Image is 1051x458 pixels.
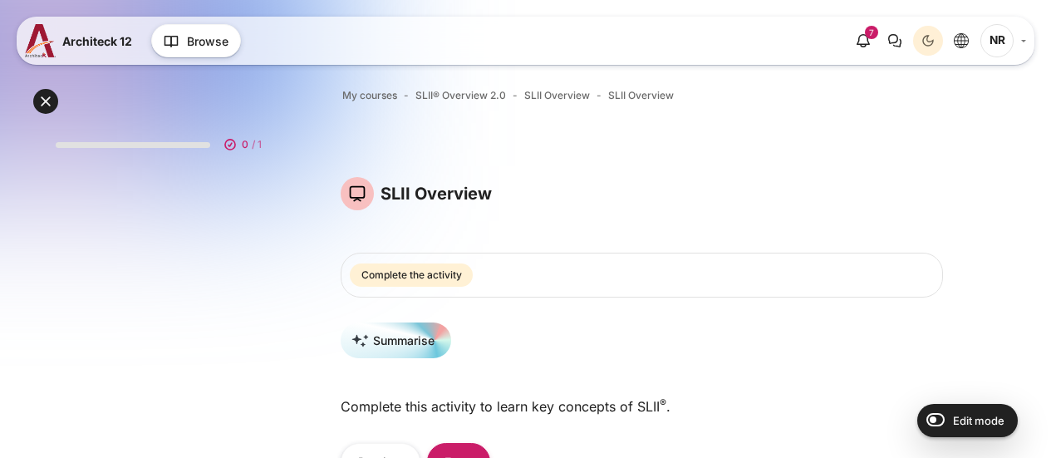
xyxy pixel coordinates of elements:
[242,137,248,152] span: 0
[252,137,262,152] span: / 1
[524,88,590,103] a: SLII Overview
[916,28,940,53] div: Dark Mode
[913,26,943,56] button: Light Mode Dark Mode
[342,88,397,103] a: My courses
[62,32,132,50] span: Architeck 12
[361,268,462,283] span: Complete the activity
[381,183,492,204] h4: SLII Overview
[953,414,1004,427] span: Edit mode
[608,88,674,103] a: SLII Overview
[25,24,56,57] img: A12
[980,24,1014,57] span: Naphinya Rassamitat
[151,24,241,57] button: Browse
[980,24,1026,57] a: User menu
[880,26,910,56] button: There are 0 unread conversations
[341,323,451,358] button: Summarise
[865,26,878,39] div: 7
[660,396,666,409] sup: ®
[25,24,139,57] a: A12 A12 Architeck 12
[341,396,943,416] p: Complete this activity to learn key concepts of SLII .
[848,26,878,56] div: Show notification window with 7 new notifications
[341,85,943,106] nav: Navigation bar
[946,26,976,56] button: Languages
[350,260,476,290] div: Completion requirements for SLII Overview
[415,88,506,103] a: SLII® Overview 2.0
[42,120,282,161] a: 0 / 1
[187,32,228,50] span: Browse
